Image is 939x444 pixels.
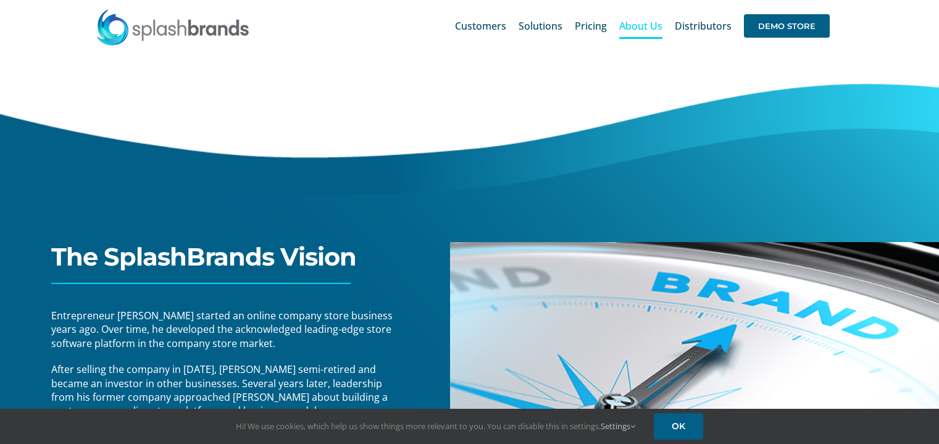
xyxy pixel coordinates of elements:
span: DEMO STORE [744,14,830,38]
a: Pricing [575,6,607,46]
a: Customers [455,6,506,46]
span: About Us [619,21,662,31]
span: Distributors [675,21,732,31]
span: The SplashBrands Vision [51,241,356,272]
a: DEMO STORE [744,6,830,46]
nav: Main Menu [455,6,830,46]
a: Settings [601,421,635,432]
span: Entrepreneur [PERSON_NAME] started an online company store business years ago. Over time, he deve... [51,309,393,350]
a: OK [654,413,703,440]
span: Hi! We use cookies, which help us show things more relevant to you. You can disable this in setti... [236,421,635,432]
span: After selling the company in [DATE], [PERSON_NAME] semi-retired and became an investor in other b... [51,362,388,417]
span: Pricing [575,21,607,31]
span: Solutions [519,21,562,31]
a: Distributors [675,6,732,46]
span: Customers [455,21,506,31]
img: SplashBrands.com Logo [96,9,250,46]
